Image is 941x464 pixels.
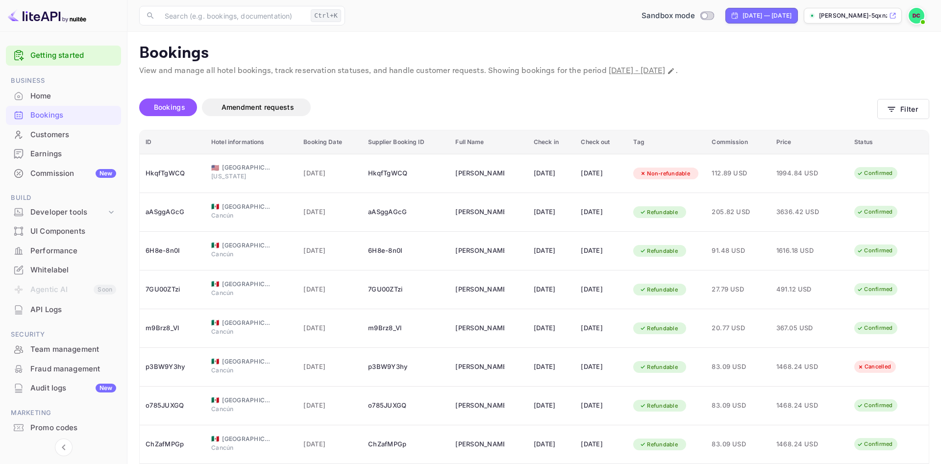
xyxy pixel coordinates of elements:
[6,340,121,359] div: Team management
[712,207,764,218] span: 205.82 USD
[6,360,121,378] a: Fraud management
[211,281,219,287] span: Mexico
[712,400,764,411] span: 83.09 USD
[633,245,684,257] div: Refundable
[30,245,116,257] div: Performance
[633,168,696,180] div: Non-refundable
[776,362,825,372] span: 1468.24 USD
[30,344,116,355] div: Team management
[581,437,621,452] div: [DATE]
[6,418,121,438] div: Promo codes
[712,323,764,334] span: 20.77 USD
[6,418,121,437] a: Promo codes
[6,360,121,379] div: Fraud management
[205,130,297,154] th: Hotel informations
[303,400,356,411] span: [DATE]
[297,130,362,154] th: Booking Date
[6,145,121,163] a: Earnings
[368,359,444,375] div: p3BW9Y3hy
[850,244,899,257] div: Confirmed
[6,340,121,358] a: Team management
[146,282,199,297] div: 7GU00ZTzi
[211,405,260,414] span: Cancún
[211,165,219,171] span: United States of America
[6,164,121,183] div: CommissionNew
[30,110,116,121] div: Bookings
[222,357,271,366] span: [GEOGRAPHIC_DATA]
[6,46,121,66] div: Getting started
[303,439,356,450] span: [DATE]
[633,439,684,451] div: Refundable
[211,203,219,210] span: Mexico
[303,207,356,218] span: [DATE]
[449,130,528,154] th: Full Name
[368,437,444,452] div: ChZafMPGp
[368,166,444,181] div: HkqfTgWCQ
[30,304,116,316] div: API Logs
[6,300,121,319] div: API Logs
[303,168,356,179] span: [DATE]
[211,358,219,365] span: Mexico
[6,125,121,145] div: Customers
[6,379,121,397] a: Audit logsNew
[311,9,341,22] div: Ctrl+K
[211,211,260,220] span: Cancún
[139,65,929,77] p: View and manage all hotel bookings, track reservation statuses, and handle customer requests. Sho...
[706,130,770,154] th: Commission
[368,398,444,414] div: o785JUXGQ
[6,242,121,260] a: Performance
[146,437,199,452] div: ChZafMPGp
[6,204,121,221] div: Developer tools
[850,206,899,218] div: Confirmed
[211,250,260,259] span: Cancún
[877,99,929,119] button: Filter
[30,148,116,160] div: Earnings
[146,204,199,220] div: aASggAGcG
[712,168,764,179] span: 112.89 USD
[139,98,877,116] div: account-settings tabs
[154,103,185,111] span: Bookings
[368,282,444,297] div: 7GU00ZTzi
[633,361,684,373] div: Refundable
[712,245,764,256] span: 91.48 USD
[633,322,684,335] div: Refundable
[222,241,271,250] span: [GEOGRAPHIC_DATA]
[575,130,627,154] th: Check out
[455,204,504,220] div: John Doe
[159,6,307,25] input: Search (e.g. bookings, documentation)
[534,166,570,181] div: [DATE]
[30,50,116,61] a: Getting started
[455,398,504,414] div: John Doe
[819,11,887,20] p: [PERSON_NAME]-5qxnz.n...
[6,106,121,124] a: Bookings
[627,130,706,154] th: Tag
[6,193,121,203] span: Build
[455,359,504,375] div: John Doe
[30,364,116,375] div: Fraud management
[6,75,121,86] span: Business
[303,362,356,372] span: [DATE]
[222,435,271,443] span: [GEOGRAPHIC_DATA]
[6,408,121,418] span: Marketing
[303,284,356,295] span: [DATE]
[362,130,449,154] th: Supplier Booking ID
[850,399,899,412] div: Confirmed
[776,207,825,218] span: 3636.42 USD
[609,66,665,76] span: [DATE] - [DATE]
[222,202,271,211] span: [GEOGRAPHIC_DATA]
[528,130,575,154] th: Check in
[534,437,570,452] div: [DATE]
[776,400,825,411] span: 1468.24 USD
[6,145,121,164] div: Earnings
[850,283,899,295] div: Confirmed
[581,243,621,259] div: [DATE]
[534,243,570,259] div: [DATE]
[633,400,684,412] div: Refundable
[712,362,764,372] span: 83.09 USD
[368,204,444,220] div: aASggAGcG
[6,242,121,261] div: Performance
[6,261,121,279] a: Whitelabel
[211,366,260,375] span: Cancún
[222,396,271,405] span: [GEOGRAPHIC_DATA]
[850,167,899,179] div: Confirmed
